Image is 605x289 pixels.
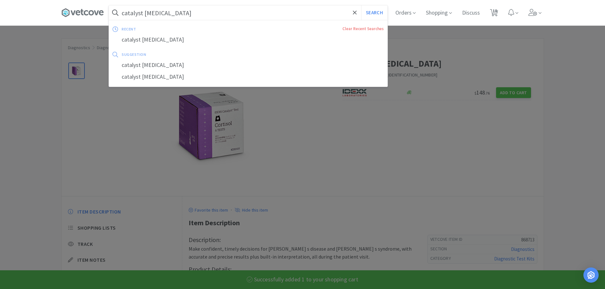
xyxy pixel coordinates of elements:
div: catalyst [MEDICAL_DATA] [109,59,387,71]
button: Search [361,5,387,20]
div: suggestion [122,49,265,59]
div: recent [122,24,239,34]
a: 18 [487,11,501,16]
input: Search by item, sku, manufacturer, ingredient, size... [109,5,387,20]
a: Clear Recent Searches [342,26,384,31]
a: Discuss [460,10,482,16]
div: catalyst [MEDICAL_DATA] [109,34,387,46]
div: catalyst [MEDICAL_DATA] [109,71,387,83]
div: Open Intercom Messenger [583,267,599,283]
